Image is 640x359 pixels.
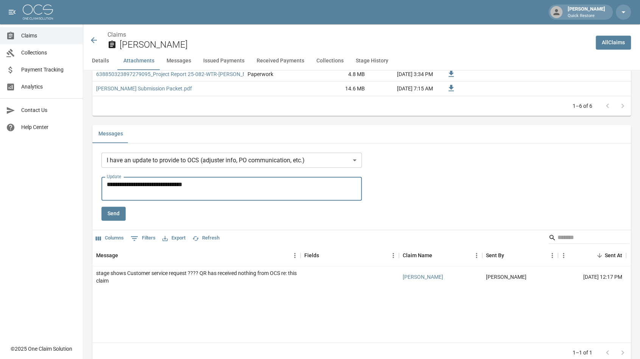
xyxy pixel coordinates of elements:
[432,250,443,261] button: Sort
[251,52,310,70] button: Received Payments
[101,207,126,221] button: Send
[96,85,192,92] a: [PERSON_NAME] Submission Packet.pdf
[160,52,197,70] button: Messages
[96,70,268,78] a: 638850323897279095_Project Report 25-082-WTR-[PERSON_NAME].pdf
[482,245,558,266] div: Sent By
[92,245,301,266] div: Message
[558,266,626,288] div: [DATE] 12:17 PM
[369,67,437,81] div: [DATE] 3:34 PM
[312,81,369,96] div: 14.6 MB
[312,67,369,81] div: 4.8 MB
[547,250,558,261] button: Menu
[558,245,626,266] div: Sent At
[350,52,394,70] button: Stage History
[558,250,569,261] button: Menu
[21,123,77,131] span: Help Center
[21,106,77,114] span: Contact Us
[92,125,631,143] div: related-list tabs
[301,245,399,266] div: Fields
[197,52,251,70] button: Issued Payments
[304,245,319,266] div: Fields
[471,250,482,261] button: Menu
[403,245,432,266] div: Claim Name
[594,250,605,261] button: Sort
[117,52,160,70] button: Attachments
[107,30,590,39] nav: breadcrumb
[605,245,622,266] div: Sent At
[94,232,126,244] button: Select columns
[190,232,221,244] button: Refresh
[160,232,187,244] button: Export
[5,5,20,20] button: open drawer
[388,250,399,261] button: Menu
[319,250,330,261] button: Sort
[289,250,301,261] button: Menu
[107,31,126,38] a: Claims
[573,349,592,356] p: 1–1 of 1
[548,232,629,245] div: Search
[21,32,77,40] span: Claims
[399,245,482,266] div: Claim Name
[486,245,504,266] div: Sent By
[129,232,157,244] button: Show filters
[403,273,443,281] a: [PERSON_NAME]
[369,81,437,96] div: [DATE] 7:15 AM
[83,52,117,70] button: Details
[107,173,121,180] label: Update
[504,250,515,261] button: Sort
[23,5,53,20] img: ocs-logo-white-transparent.png
[565,5,608,19] div: [PERSON_NAME]
[21,83,77,91] span: Analytics
[21,66,77,74] span: Payment Tracking
[310,52,350,70] button: Collections
[96,269,297,284] div: stage shows Customer service request ???? QR has received nothing from OCS re: this claim
[21,49,77,57] span: Collections
[573,102,592,110] p: 1–6 of 6
[120,39,590,50] h2: [PERSON_NAME]
[568,13,605,19] p: Quick Restore
[92,125,129,143] button: Messages
[101,152,362,168] div: I have an update to provide to OCS (adjuster info, PO communication, etc.)
[596,36,631,50] a: AllClaims
[118,250,129,261] button: Sort
[96,245,118,266] div: Message
[248,70,273,78] div: Paperwork
[83,52,640,70] div: anchor tabs
[11,345,72,353] div: © 2025 One Claim Solution
[486,273,526,281] div: Hope Webber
